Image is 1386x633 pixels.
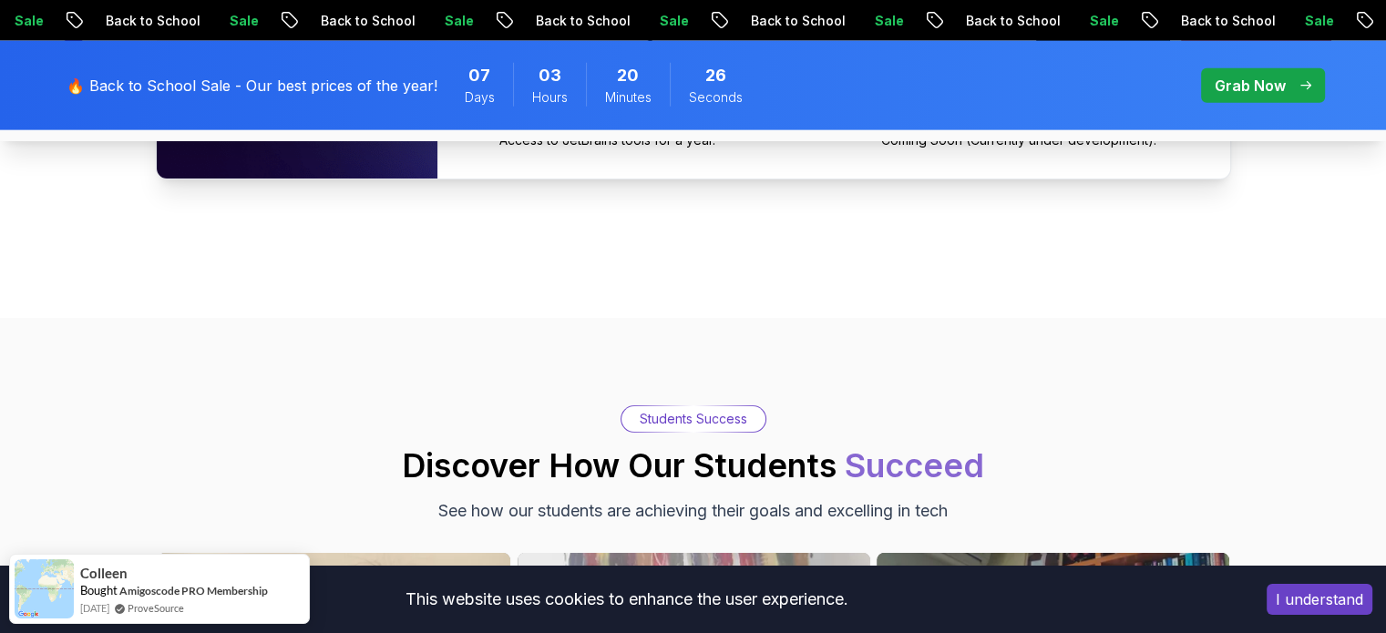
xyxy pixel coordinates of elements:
[1215,75,1286,97] p: Grab Now
[1290,12,1349,30] p: Sale
[80,566,128,581] span: Colleen
[465,88,495,107] span: Days
[640,410,747,428] p: Students Success
[430,12,488,30] p: Sale
[521,12,645,30] p: Back to School
[532,88,568,107] span: Hours
[845,445,984,485] span: Succeed
[951,12,1075,30] p: Back to School
[1166,12,1290,30] p: Back to School
[80,583,118,597] span: Bought
[689,88,743,107] span: Seconds
[215,12,273,30] p: Sale
[402,447,984,484] h2: Discover How Our Students
[80,600,109,616] span: [DATE]
[645,12,703,30] p: Sale
[605,88,652,107] span: Minutes
[617,63,639,88] span: 20 Minutes
[306,12,430,30] p: Back to School
[15,559,74,618] img: provesource social proof notification image
[736,12,860,30] p: Back to School
[67,75,437,97] p: 🔥 Back to School Sale - Our best prices of the year!
[1075,12,1134,30] p: Sale
[468,63,490,88] span: 7 Days
[438,498,948,524] p: See how our students are achieving their goals and excelling in tech
[119,584,268,597] a: Amigoscode PRO Membership
[539,63,561,88] span: 3 Hours
[91,12,215,30] p: Back to School
[128,600,184,616] a: ProveSource
[1267,584,1372,615] button: Accept cookies
[705,63,726,88] span: 26 Seconds
[14,579,1239,619] div: This website uses cookies to enhance the user experience.
[860,12,919,30] p: Sale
